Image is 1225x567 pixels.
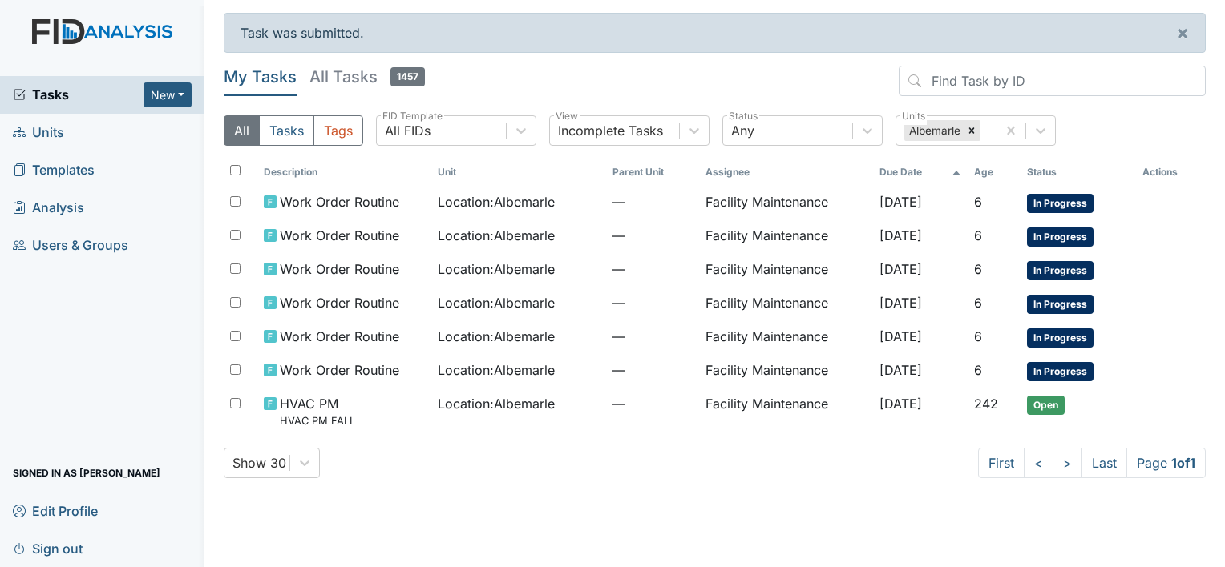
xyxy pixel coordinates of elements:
div: Type filter [224,115,363,146]
span: Users & Groups [13,233,128,258]
th: Toggle SortBy [1021,159,1136,186]
span: In Progress [1027,194,1094,213]
a: First [978,448,1025,478]
nav: task-pagination [978,448,1206,478]
span: Work Order Routine [280,226,399,245]
span: Work Order Routine [280,192,399,211]
span: Units [13,120,64,145]
span: [DATE] [879,362,922,378]
span: Sign out [13,536,83,561]
button: × [1160,14,1205,52]
span: Templates [13,158,95,183]
span: Location : Albemarle [438,259,555,279]
span: Signed in as [PERSON_NAME] [13,460,160,485]
th: Toggle SortBy [873,159,967,186]
span: Location : Albemarle [438,327,555,346]
span: — [612,259,693,279]
span: HVAC PM HVAC PM FALL [280,394,355,428]
button: All [224,115,260,146]
span: 242 [974,396,998,412]
span: [DATE] [879,295,922,311]
td: Facility Maintenance [699,388,874,435]
span: Analysis [13,195,84,220]
span: In Progress [1027,328,1094,348]
span: Work Order Routine [280,293,399,312]
span: — [612,192,693,211]
h5: My Tasks [224,66,297,88]
span: [DATE] [879,328,922,344]
span: — [612,394,693,413]
span: [DATE] [879,261,922,277]
span: Location : Albemarle [438,360,555,380]
small: HVAC PM FALL [280,413,355,428]
span: In Progress [1027,227,1094,247]
a: Tasks [13,85,144,104]
a: Last [1081,448,1127,478]
th: Toggle SortBy [431,159,606,186]
td: Facility Maintenance [699,320,874,354]
span: Location : Albemarle [438,226,555,245]
td: Facility Maintenance [699,219,874,253]
span: Edit Profile [13,498,98,523]
th: Toggle SortBy [968,159,1021,186]
span: [DATE] [879,396,922,412]
td: Facility Maintenance [699,186,874,219]
span: × [1176,21,1189,44]
a: < [1024,448,1053,478]
td: Facility Maintenance [699,253,874,287]
span: Page [1126,448,1206,478]
span: Work Order Routine [280,327,399,346]
span: 6 [974,261,982,277]
h5: All Tasks [309,66,425,88]
div: Incomplete Tasks [558,121,663,140]
span: 6 [974,328,982,344]
div: Albemarle [904,120,963,141]
input: Toggle All Rows Selected [230,165,241,175]
th: Assignee [699,159,874,186]
span: Open [1027,396,1065,415]
span: 6 [974,194,982,210]
span: In Progress [1027,261,1094,280]
span: Location : Albemarle [438,293,555,312]
td: Facility Maintenance [699,287,874,320]
td: Facility Maintenance [699,354,874,388]
span: 6 [974,227,982,243]
span: Work Order Routine [280,360,399,380]
input: Find Task by ID [899,66,1206,96]
span: 6 [974,295,982,311]
span: Location : Albemarle [438,192,555,211]
div: All FIDs [385,121,431,140]
span: 1457 [390,67,425,86]
button: Tasks [259,115,314,146]
span: — [612,293,693,312]
span: — [612,226,693,245]
button: Tags [313,115,363,146]
span: — [612,327,693,346]
span: [DATE] [879,194,922,210]
div: Task was submitted. [224,13,1206,53]
button: New [144,82,192,107]
span: Work Order Routine [280,259,399,279]
span: Location : Albemarle [438,394,555,413]
div: Show 30 [232,453,286,472]
th: Actions [1136,159,1206,186]
strong: 1 of 1 [1171,455,1195,471]
span: 6 [974,362,982,378]
span: In Progress [1027,295,1094,314]
div: Any [731,121,754,140]
span: [DATE] [879,227,922,243]
span: In Progress [1027,362,1094,381]
a: > [1053,448,1082,478]
th: Toggle SortBy [606,159,699,186]
th: Toggle SortBy [257,159,432,186]
span: — [612,360,693,380]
